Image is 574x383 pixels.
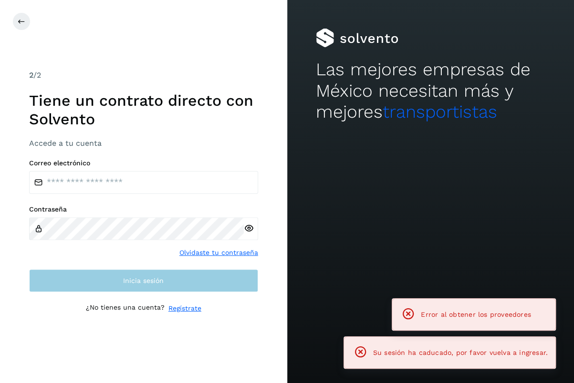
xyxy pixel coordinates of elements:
h1: Tiene un contrato directo con Solvento [29,91,258,128]
h3: Accede a tu cuenta [29,139,258,148]
span: transportistas [383,101,497,122]
label: Contraseña [29,205,258,213]
a: Regístrate [168,303,201,313]
span: Error al obtener los proveedores [421,311,531,318]
span: Su sesión ha caducado, por favor vuelva a ingresar. [373,349,548,356]
p: ¿No tienes una cuenta? [86,303,165,313]
div: /2 [29,70,258,81]
h2: Las mejores empresas de México necesitan más y mejores [316,59,545,122]
label: Correo electrónico [29,159,258,167]
span: Inicia sesión [123,277,164,284]
a: Olvidaste tu contraseña [179,248,258,258]
button: Inicia sesión [29,269,258,292]
span: 2 [29,71,33,80]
